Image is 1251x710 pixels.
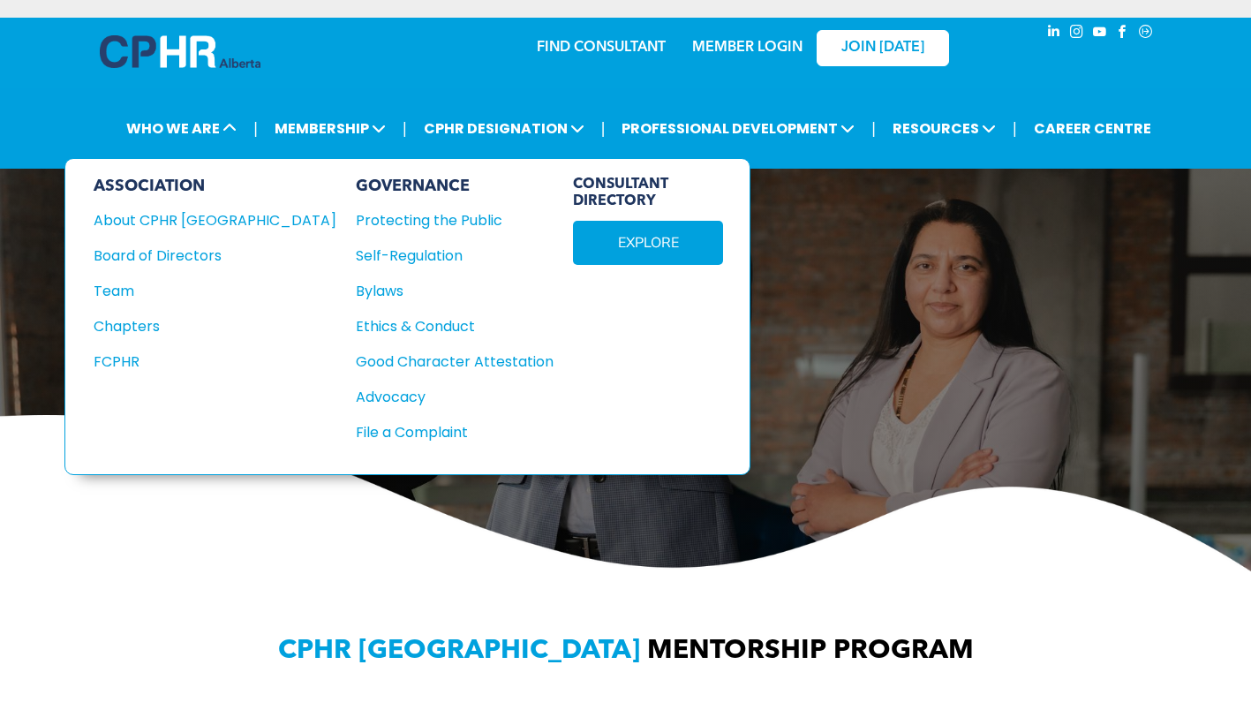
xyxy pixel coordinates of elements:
[1029,112,1157,145] a: CAREER CENTRE
[418,112,590,145] span: CPHR DESIGNATION
[1136,22,1156,46] a: Social network
[616,112,860,145] span: PROFESSIONAL DEVELOPMENT
[356,351,554,373] a: Good Character Attestation
[871,110,876,147] li: |
[94,280,313,302] div: Team
[1090,22,1110,46] a: youtube
[356,421,554,443] a: File a Complaint
[356,315,554,337] a: Ethics & Conduct
[253,110,258,147] li: |
[94,209,313,231] div: About CPHR [GEOGRAPHIC_DATA]
[356,421,534,443] div: File a Complaint
[94,315,313,337] div: Chapters
[94,245,313,267] div: Board of Directors
[356,280,554,302] a: Bylaws
[121,112,242,145] span: WHO WE ARE
[403,110,407,147] li: |
[601,110,606,147] li: |
[537,41,666,55] a: FIND CONSULTANT
[692,41,803,55] a: MEMBER LOGIN
[1013,110,1017,147] li: |
[356,209,554,231] a: Protecting the Public
[94,315,336,337] a: Chapters
[1044,22,1064,46] a: linkedin
[94,351,313,373] div: FCPHR
[356,315,534,337] div: Ethics & Conduct
[356,280,534,302] div: Bylaws
[269,112,391,145] span: MEMBERSHIP
[356,177,554,196] div: GOVERNANCE
[356,245,554,267] a: Self-Regulation
[356,386,554,408] a: Advocacy
[817,30,949,66] a: JOIN [DATE]
[887,112,1001,145] span: RESOURCES
[1067,22,1087,46] a: instagram
[356,245,534,267] div: Self-Regulation
[94,351,336,373] a: FCPHR
[356,386,534,408] div: Advocacy
[100,35,260,68] img: A blue and white logo for cp alberta
[94,177,336,196] div: ASSOCIATION
[278,638,640,664] span: CPHR [GEOGRAPHIC_DATA]
[573,221,723,265] a: EXPLORE
[94,209,336,231] a: About CPHR [GEOGRAPHIC_DATA]
[94,280,336,302] a: Team
[573,177,723,210] span: CONSULTANT DIRECTORY
[94,245,336,267] a: Board of Directors
[841,40,924,57] span: JOIN [DATE]
[1113,22,1133,46] a: facebook
[356,209,534,231] div: Protecting the Public
[356,351,534,373] div: Good Character Attestation
[647,638,974,664] span: MENTORSHIP PROGRAM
